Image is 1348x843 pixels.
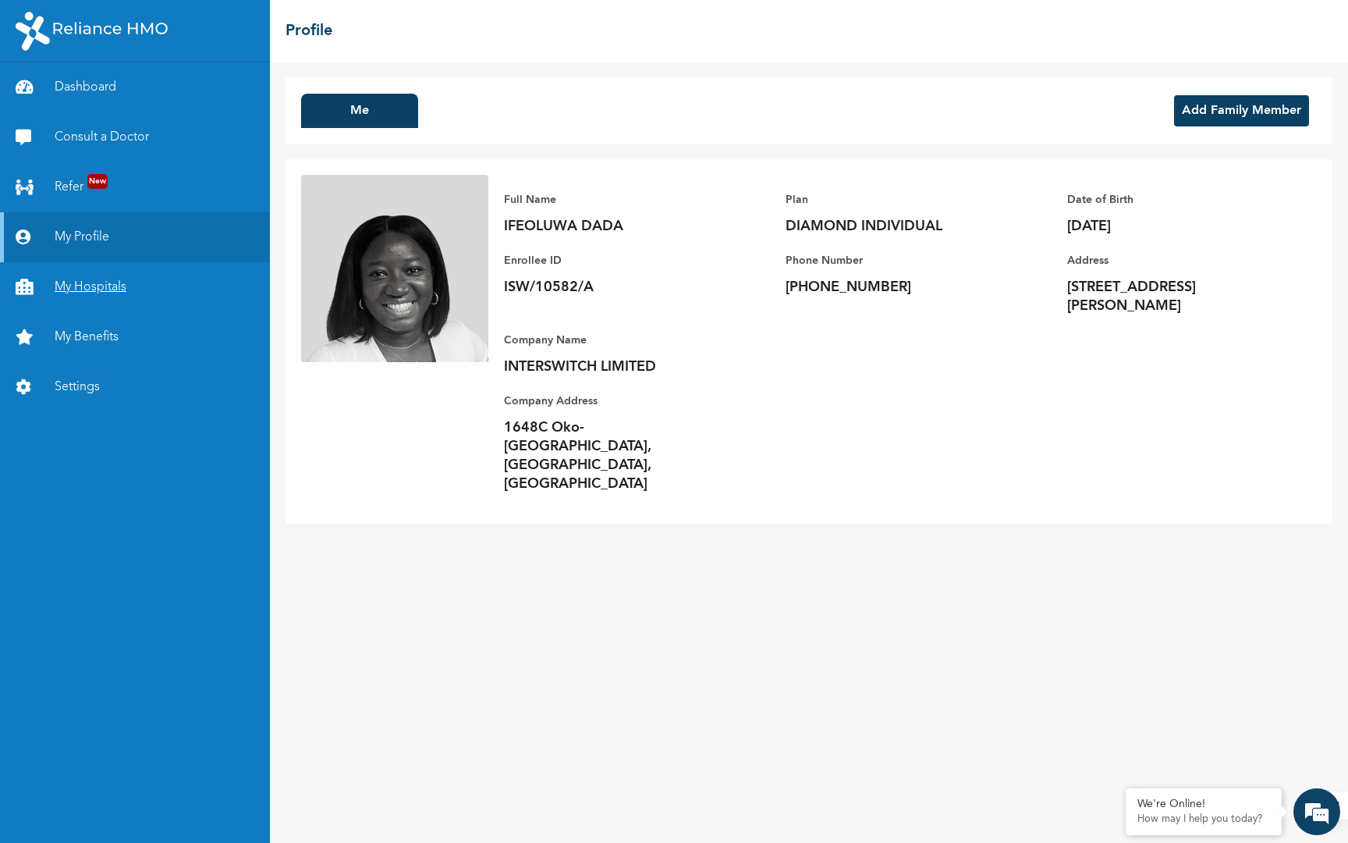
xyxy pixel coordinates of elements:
p: Company Name [504,331,722,350]
p: INTERSWITCH LIMITED [504,357,722,376]
p: Plan [786,190,1004,209]
img: RelianceHMO's Logo [16,12,168,51]
div: FAQs [153,529,298,578]
p: [STREET_ADDRESS][PERSON_NAME] [1067,278,1286,315]
span: We're online! [90,221,215,379]
p: Address [1067,251,1286,270]
span: New [87,174,108,189]
img: d_794563401_company_1708531726252_794563401 [29,78,63,117]
p: Enrollee ID [504,251,722,270]
img: Enrollee [301,175,488,362]
p: Company Address [504,392,722,411]
span: Conversation [8,557,153,567]
p: ISW/10582/A [504,278,722,297]
p: How may I help you today? [1137,813,1270,826]
p: DIAMOND INDIVIDUAL [786,217,1004,236]
div: Minimize live chat window [256,8,293,45]
p: 1648C Oko-[GEOGRAPHIC_DATA], [GEOGRAPHIC_DATA], [GEOGRAPHIC_DATA] [504,418,722,493]
div: We're Online! [1137,798,1270,811]
p: Date of Birth [1067,190,1286,209]
button: Add Family Member [1174,95,1309,126]
textarea: Type your message and hit 'Enter' [8,475,297,529]
p: IFEOLUWA DADA [504,217,722,236]
h2: Profile [286,20,332,43]
p: Phone Number [786,251,1004,270]
div: Chat with us now [81,87,262,108]
p: Full Name [504,190,722,209]
p: [DATE] [1067,217,1286,236]
p: [PHONE_NUMBER] [786,278,1004,297]
button: Me [301,94,418,128]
